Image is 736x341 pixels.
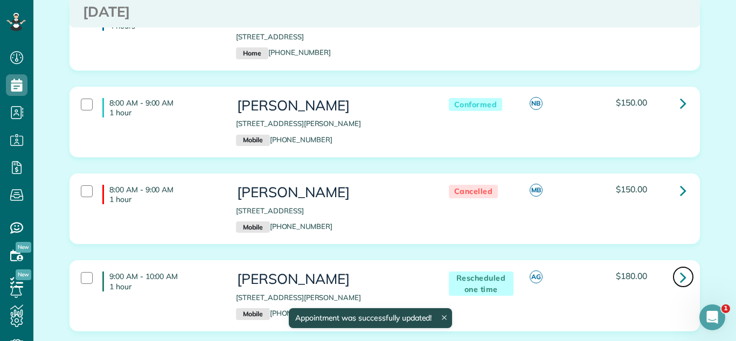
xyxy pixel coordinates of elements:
h3: [PERSON_NAME] [236,272,427,287]
p: [STREET_ADDRESS][PERSON_NAME] [236,293,427,303]
iframe: Intercom live chat [699,304,725,330]
a: Mobile[PHONE_NUMBER] [236,222,332,231]
span: New [16,269,31,280]
small: Mobile [236,221,269,233]
p: 1 hour [109,194,220,204]
span: Conformed [449,98,503,112]
span: Cancelled [449,185,498,198]
h3: [PERSON_NAME] [236,185,427,200]
span: $180.00 [616,270,647,281]
span: NB [530,97,543,110]
h4: 8:00 AM - 9:00 AM [102,98,220,117]
span: $150.00 [616,184,647,194]
small: Mobile [236,308,269,320]
a: Mobile[PHONE_NUMBER] [236,309,332,317]
small: Home [236,47,268,59]
p: [STREET_ADDRESS] [236,206,427,216]
p: 1 hour [109,108,220,117]
h3: [DATE] [83,4,686,20]
h4: 8:00 AM - 9:00 AM [102,185,220,204]
p: [STREET_ADDRESS][PERSON_NAME] [236,119,427,129]
p: 1 hour [109,282,220,291]
h4: 9:00 AM - 10:00 AM [102,272,220,291]
span: New [16,242,31,253]
div: Appointment was successfully updated! [289,308,453,328]
span: 1 [721,304,730,313]
span: $150.00 [616,97,647,108]
h3: [PERSON_NAME] [236,98,427,114]
span: Rescheduled one time [449,272,513,296]
a: Mobile[PHONE_NUMBER] [236,135,332,144]
small: Mobile [236,135,269,147]
span: MB [530,184,543,197]
a: Home[PHONE_NUMBER] [236,48,331,57]
p: [STREET_ADDRESS] [236,32,427,42]
span: AG [530,270,543,283]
